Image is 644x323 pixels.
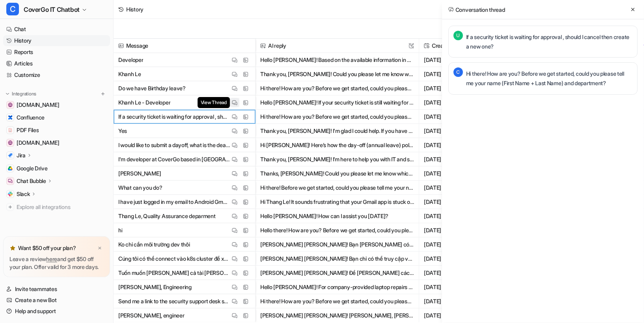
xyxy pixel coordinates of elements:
a: support.atlassian.com[DOMAIN_NAME] [3,137,110,148]
span: View Thread [198,97,230,108]
p: Tuốn muốn [PERSON_NAME] cả tài [PERSON_NAME] đến kỹ thuật của [PERSON_NAME] để clone tenant mới [118,266,230,280]
a: Reports [3,47,110,58]
button: [PERSON_NAME] [PERSON_NAME]! Bạn [PERSON_NAME] có thể truy cập môi [PERSON_NAME] dev của k8s clus... [260,237,414,252]
span: C [454,67,463,77]
p: Developer [118,53,143,67]
span: [DATE] 8:33PM [422,294,487,308]
p: [PERSON_NAME], engineer [118,308,185,323]
span: [DATE] 12:47PM [422,209,487,223]
span: [DATE] 6:04PM [422,252,487,266]
img: star [9,245,16,251]
img: Google Drive [8,166,13,171]
button: [PERSON_NAME] [PERSON_NAME]! Bạn chỉ có thể truy cập vào k8s cluster để xem các deployment/môi [P... [260,252,414,266]
p: I would like to submit a dayoff, what is the deadline for this? like 2 days 3 days before I take ... [118,138,230,152]
p: Hi there! How are you? Before we get started, could you please tell me your name (First Name + La... [466,69,633,88]
img: support.atlassian.com [8,140,13,145]
img: community.atlassian.com [8,103,13,107]
p: Thang Le, Quality Assurance deparment [118,209,216,223]
span: Google Drive [17,164,48,172]
span: [DATE] 5:46PM [422,110,487,124]
span: [DATE] 5:49PM [422,53,487,67]
div: History [126,5,144,13]
span: Confluence [17,114,45,121]
p: Leave a review and get $50 off your plan. Offer valid for 3 more days. [9,255,104,271]
button: Integrations [3,90,39,98]
p: I have just logged in my email to Android Gmail, but still loading 'Getting your messsage ...' fo... [118,195,230,209]
img: expand menu [5,91,10,97]
p: Do we have Birthday leave? [118,81,186,95]
span: [DATE] 8:34PM [422,280,487,294]
a: Create a new Bot [3,295,110,306]
span: AI reply [259,39,416,53]
span: [DATE] 12:46PM [422,223,487,237]
p: Want $50 off your plan? [18,244,76,252]
button: Hello [PERSON_NAME]! Based on the available information in our company handbooks and leave polici... [260,53,414,67]
p: Chat Bubble [17,177,46,185]
a: Chat [3,24,110,35]
p: Khanh Le - Developer [118,95,170,110]
h2: Conversation thread [448,6,505,14]
span: U [454,31,463,40]
button: Hi there! How are you? Before we get started, could you please tell me your name (First Name + La... [260,110,414,124]
button: Hello there! How are you? Before we get started, could you please tell me your name (First Name +... [260,223,414,237]
button: Hello [PERSON_NAME]! For company-provided laptop repairs or related incidents, you should submit ... [260,280,414,294]
button: Hi Thang Le! It sounds frustrating that your Gmail app is stuck on "Getting your message..." for ... [260,195,414,209]
span: Message [117,39,252,53]
p: Slack [17,190,30,198]
span: C [6,3,19,15]
span: [DATE] 5:49PM [422,67,487,81]
button: Hi there! Before we get started, could you please tell me your name (First Name + Last Name) and ... [260,181,414,195]
button: View Thread [230,98,239,107]
a: PDF FilesPDF Files [3,125,110,136]
span: Explore all integrations [17,201,107,213]
img: Slack [8,192,13,196]
button: Hi [PERSON_NAME]! Here’s how the day-off (annual leave) policy works at [GEOGRAPHIC_DATA] for [GE... [260,138,414,152]
span: [DATE] 3:13PM [422,181,487,195]
p: Cúng tôi có thể connect vào k8s cluster để xem môi trường đang được dep,loy gì koko ? [118,252,230,266]
p: What can you do? [118,181,162,195]
span: [DOMAIN_NAME] [17,139,59,147]
span: [DATE] 3:15PM [422,138,487,152]
span: [DATE] 5:49PM [422,81,487,95]
a: Invite teammates [3,284,110,295]
button: [PERSON_NAME] [PERSON_NAME]! Để [PERSON_NAME] các [PERSON_NAME] kỹ thuật [PERSON_NAME] đến CoverH... [260,266,414,280]
span: [DATE] 12:48PM [422,195,487,209]
img: explore all integrations [6,203,14,211]
img: Confluence [8,115,13,120]
span: PDF Files [17,126,39,134]
p: Khanh Le [118,67,141,81]
p: Jira [17,151,26,159]
a: History [3,35,110,46]
span: [DATE] 12:11AM [422,266,487,280]
button: Thank you, [PERSON_NAME]! I’m here to help you with IT and security-related questions, company po... [260,152,414,166]
a: Explore all integrations [3,202,110,213]
button: Hi there! How are you? Before we get started, could you please tell me your name (First Name + La... [260,294,414,308]
p: Integrations [12,91,36,97]
p: Yes [118,124,127,138]
span: [DATE] 3:14PM [422,152,487,166]
span: [DATE] 4:00PM [422,124,487,138]
img: x [97,246,102,251]
button: Hello [PERSON_NAME]! How can I assist you [DATE]? [260,209,414,223]
a: Articles [3,58,110,69]
button: [PERSON_NAME] [PERSON_NAME]! [PERSON_NAME], [PERSON_NAME] [PERSON_NAME] thấy [PERSON_NAME] cụ thể... [260,308,414,323]
a: Help and support [3,306,110,317]
p: Send me a link to the security support desk so i can submit a request relating to getting my comp... [118,294,230,308]
a: ConfluenceConfluence [3,112,110,123]
button: Hi there! How are you? Before we get started, could you please tell me your name (First Name + La... [260,81,414,95]
span: CoverGo IT Chatbot [24,4,80,15]
span: [DATE] 6:05PM [422,237,487,252]
img: menu_add.svg [100,91,106,97]
span: [DATE] 5:48PM [422,95,487,110]
img: Chat Bubble [8,179,13,183]
a: community.atlassian.com[DOMAIN_NAME] [3,99,110,110]
button: Thanks, [PERSON_NAME]! Could you please let me know which department you are in? Once I have that... [260,166,414,181]
img: PDF Files [8,128,13,133]
p: If a security ticket is waiting for approval , should I cancel then create a new one? [466,32,633,51]
a: Customize [3,69,110,80]
button: Hello [PERSON_NAME]! If your security ticket is still waiting for approval, you do not need to ca... [260,95,414,110]
span: Created at [422,39,487,53]
p: [PERSON_NAME] [118,166,161,181]
p: If a security ticket is waiting for approval , should I cancel then create a new one? [118,110,230,124]
a: Google DriveGoogle Drive [3,163,110,174]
